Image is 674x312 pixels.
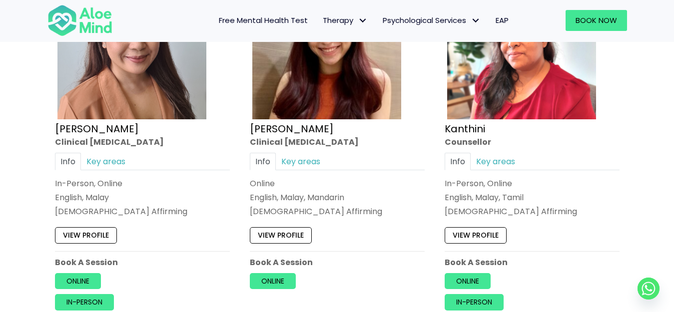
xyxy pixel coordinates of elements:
img: Aloe mind Logo [47,4,112,37]
div: [DEMOGRAPHIC_DATA] Affirming [250,206,425,217]
a: In-person [55,294,114,310]
a: View profile [55,227,117,243]
p: English, Malay [55,192,230,203]
div: Online [250,178,425,189]
a: Info [250,153,276,170]
a: Key areas [471,153,521,170]
div: In-Person, Online [55,178,230,189]
a: View profile [445,227,507,243]
p: Book A Session [55,257,230,268]
a: [PERSON_NAME] [250,122,334,136]
a: View profile [250,227,312,243]
span: Psychological Services [383,15,481,25]
div: [DEMOGRAPHIC_DATA] Affirming [55,206,230,217]
nav: Menu [125,10,516,31]
div: Clinical [MEDICAL_DATA] [55,136,230,148]
p: English, Malay, Mandarin [250,192,425,203]
a: Info [55,153,81,170]
span: Therapy [323,15,368,25]
a: Free Mental Health Test [211,10,315,31]
span: Psychological Services: submenu [469,13,483,28]
a: Online [55,273,101,289]
a: In-person [445,294,504,310]
span: Book Now [576,15,617,25]
span: Therapy: submenu [356,13,370,28]
a: Kanthini [445,122,485,136]
a: EAP [488,10,516,31]
div: [DEMOGRAPHIC_DATA] Affirming [445,206,620,217]
p: Book A Session [250,257,425,268]
div: Clinical [MEDICAL_DATA] [250,136,425,148]
div: Counsellor [445,136,620,148]
div: In-Person, Online [445,178,620,189]
span: EAP [496,15,509,25]
a: Online [445,273,491,289]
a: TherapyTherapy: submenu [315,10,375,31]
a: Whatsapp [638,278,660,300]
span: Free Mental Health Test [219,15,308,25]
p: English, Malay, Tamil [445,192,620,203]
a: Key areas [81,153,131,170]
a: Key areas [276,153,326,170]
a: Psychological ServicesPsychological Services: submenu [375,10,488,31]
a: Book Now [566,10,627,31]
p: Book A Session [445,257,620,268]
a: Info [445,153,471,170]
a: [PERSON_NAME] [55,122,139,136]
a: Online [250,273,296,289]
